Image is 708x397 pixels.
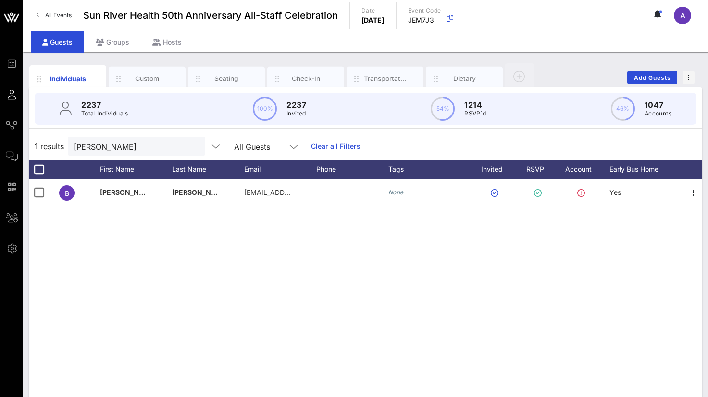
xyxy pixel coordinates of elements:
div: Hosts [141,31,193,53]
p: JEM7J3 [408,15,441,25]
span: A [680,11,685,20]
span: B [65,189,69,197]
p: 2237 [286,99,306,111]
span: Add Guests [633,74,671,81]
p: 1047 [645,99,671,111]
p: Event Code [408,6,441,15]
div: Seating [205,74,248,83]
div: Account [557,160,609,179]
div: Check-In [285,74,327,83]
div: RSVP [523,160,557,179]
div: Tags [388,160,470,179]
div: Last Name [172,160,244,179]
button: Add Guests [627,71,677,84]
div: Individuals [47,74,89,84]
div: All Guests [228,137,305,156]
p: 2237 [81,99,128,111]
span: Yes [609,188,621,196]
p: [DATE] [361,15,385,25]
a: All Events [31,8,77,23]
p: Date [361,6,385,15]
span: Sun River Health 50th Anniversary All-Staff Celebration [83,8,338,23]
div: Phone [316,160,388,179]
p: Total Individuals [81,109,128,118]
span: [PERSON_NAME] [100,188,157,196]
div: Invited [470,160,523,179]
div: Email [244,160,316,179]
span: All Events [45,12,72,19]
div: First Name [100,160,172,179]
div: All Guests [234,142,270,151]
div: Guests [31,31,84,53]
span: 1 results [35,141,64,152]
div: Early Bus Home [609,160,682,179]
span: [PERSON_NAME] [172,188,229,196]
div: Groups [84,31,141,53]
div: Custom [126,74,169,83]
span: [EMAIL_ADDRESS][DOMAIN_NAME] [244,188,360,196]
div: Transportation [364,74,407,83]
p: Invited [286,109,306,118]
p: 1214 [464,99,486,111]
a: Clear all Filters [311,141,360,152]
div: Dietary [443,74,486,83]
i: None [388,189,404,196]
div: A [674,7,691,24]
p: RSVP`d [464,109,486,118]
p: Accounts [645,109,671,118]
